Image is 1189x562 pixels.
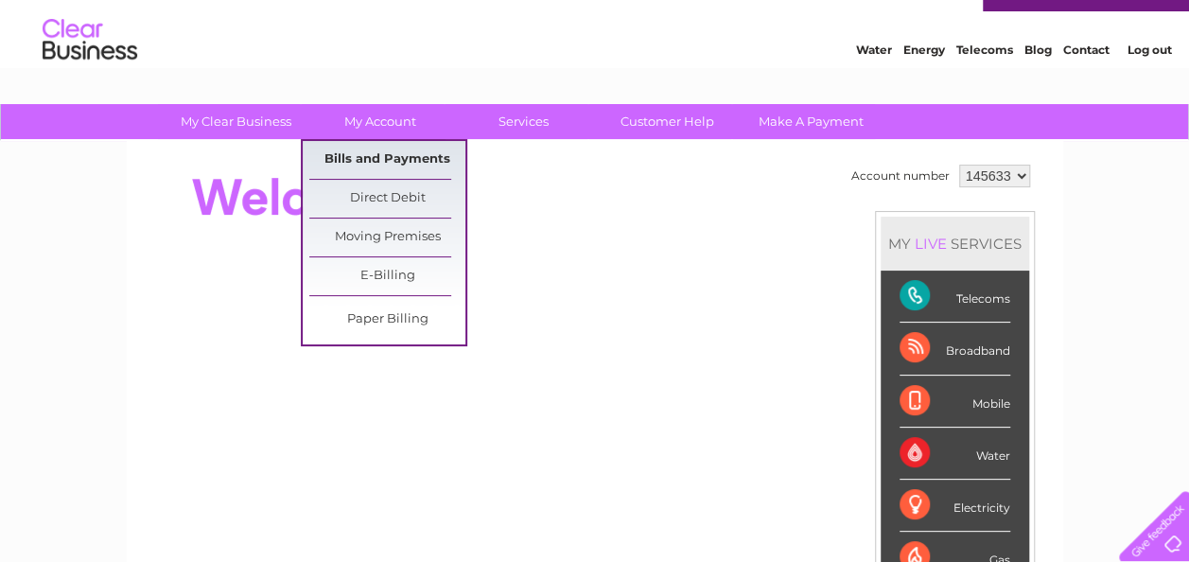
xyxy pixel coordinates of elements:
div: MY SERVICES [881,217,1029,271]
a: Telecoms [956,80,1013,95]
div: Clear Business is a trading name of Verastar Limited (registered in [GEOGRAPHIC_DATA] No. 3667643... [149,10,1042,92]
a: Make A Payment [733,104,889,139]
a: Water [856,80,892,95]
a: Log out [1127,80,1171,95]
div: Telecoms [900,271,1010,323]
div: Electricity [900,480,1010,532]
td: Account number [847,160,954,192]
a: Direct Debit [309,180,465,218]
a: Energy [903,80,945,95]
a: My Account [302,104,458,139]
div: Broadband [900,323,1010,375]
a: Bills and Payments [309,141,465,179]
a: Blog [1024,80,1052,95]
a: Paper Billing [309,301,465,339]
a: My Clear Business [158,104,314,139]
a: Contact [1063,80,1110,95]
a: 0333 014 3131 [832,9,963,33]
div: Mobile [900,376,1010,428]
img: logo.png [42,49,138,107]
div: LIVE [911,235,951,253]
a: Moving Premises [309,219,465,256]
a: Services [446,104,602,139]
a: Customer Help [589,104,745,139]
div: Water [900,428,1010,480]
a: E-Billing [309,257,465,295]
